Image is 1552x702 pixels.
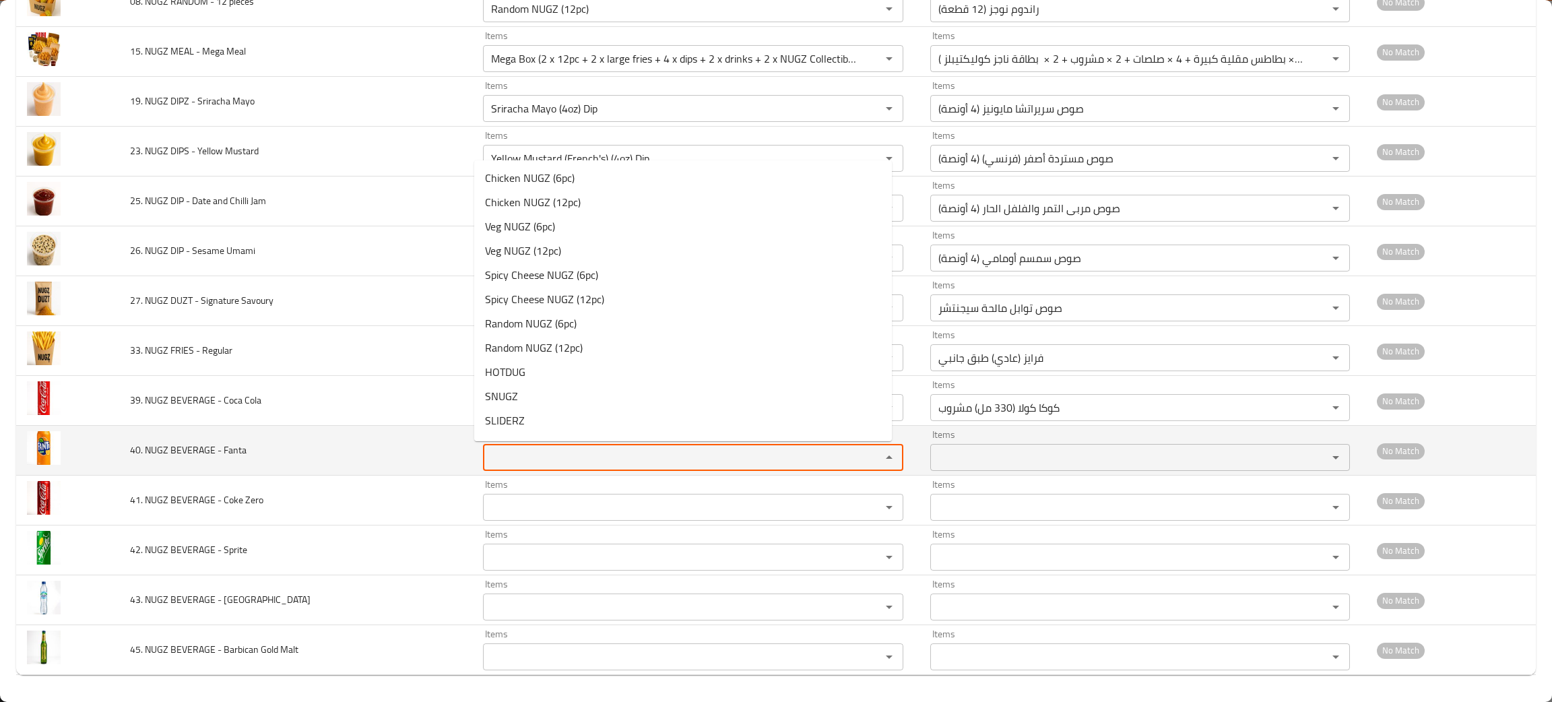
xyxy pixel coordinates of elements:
[485,218,555,234] span: Veg NUGZ (6pc)
[27,182,61,216] img: 25_ NUGZ DIP - Date and Chilli Jam
[1377,244,1425,259] span: No Match
[27,431,61,465] img: 40_ NUGZ BEVERAGE - Fanta
[485,194,581,210] span: Chicken NUGZ (12pc)
[485,243,561,259] span: Veg NUGZ (12pc)
[130,242,255,259] span: 26. NUGZ DIP - Sesame Umami
[485,291,604,307] span: Spicy Cheese NUGZ (12pc)
[1326,249,1345,267] button: Open
[1326,49,1345,68] button: Open
[130,441,247,459] span: 40. NUGZ BEVERAGE - Fanta
[880,99,899,118] button: Open
[485,388,518,404] span: SNUGZ
[130,192,266,210] span: 25. NUGZ DIP - Date and Chilli Jam
[1326,149,1345,168] button: Open
[485,364,525,380] span: HOTDUG
[130,342,232,359] span: 33. NUGZ FRIES - Regular
[1326,548,1345,567] button: Open
[485,412,525,428] span: SLIDERZ
[485,170,575,186] span: Chicken NUGZ (6pc)
[1326,199,1345,218] button: Open
[27,132,61,166] img: 23_ NUGZ DIPS - Yellow Mustard
[130,92,255,110] span: 19. NUGZ DIPZ - Sriracha Mayo
[880,598,899,616] button: Open
[1326,348,1345,367] button: Open
[1326,598,1345,616] button: Open
[27,232,61,265] img: 26_ NUGZ DIP - Sesame Umami
[880,149,899,168] button: Open
[1377,94,1425,110] span: No Match
[1377,44,1425,60] span: No Match
[880,647,899,666] button: Open
[1377,443,1425,459] span: No Match
[130,491,263,509] span: 41. NUGZ BEVERAGE - Coke Zero
[27,581,61,614] img: 43_ NUGZ BEVERAGE - Al Ain Water
[27,32,61,66] img: 15_ NUGZ MEAL - Mega Meal
[130,591,311,608] span: 43. NUGZ BEVERAGE - [GEOGRAPHIC_DATA]
[485,340,583,356] span: Random NUGZ (12pc)
[1326,298,1345,317] button: Open
[1326,498,1345,517] button: Open
[130,42,246,60] span: 15. NUGZ MEAL - Mega Meal
[27,82,61,116] img: 19_ NUGZ DIPZ - Sriracha Mayo
[130,391,261,409] span: 39. NUGZ BEVERAGE - Coca Cola
[27,282,61,315] img: 27_ NUGZ DUZT - Signature Savoury
[1326,99,1345,118] button: Open
[1377,543,1425,559] span: No Match
[880,548,899,567] button: Open
[1377,294,1425,309] span: No Match
[1377,493,1425,509] span: No Match
[1377,144,1425,160] span: No Match
[27,631,61,664] img: 45_ NUGZ BEVERAGE - Barbican Gold Malt
[27,531,61,565] img: 42_ NUGZ BEVERAGE - Sprite
[27,481,61,515] img: 41_ NUGZ BEVERAGE - Coke Zero
[1326,647,1345,666] button: Open
[880,49,899,68] button: Open
[27,381,61,415] img: 39_ NUGZ BEVERAGE - Coca Cola
[1377,194,1425,210] span: No Match
[27,331,61,365] img: 33_ NUGZ FRIES - Regular
[130,142,259,160] span: 23. NUGZ DIPS - Yellow Mustard
[1326,448,1345,467] button: Open
[1377,593,1425,608] span: No Match
[1377,344,1425,359] span: No Match
[130,292,273,309] span: 27. NUGZ DUZT - Signature Savoury
[880,498,899,517] button: Open
[1377,643,1425,658] span: No Match
[130,541,247,559] span: 42. NUGZ BEVERAGE - Sprite
[1326,398,1345,417] button: Open
[485,437,538,453] span: VOLCANUG
[130,641,298,658] span: 45. NUGZ BEVERAGE - Barbican Gold Malt
[1377,393,1425,409] span: No Match
[485,315,577,331] span: Random NUGZ (6pc)
[880,448,899,467] button: Close
[485,267,598,283] span: Spicy Cheese NUGZ (6pc)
